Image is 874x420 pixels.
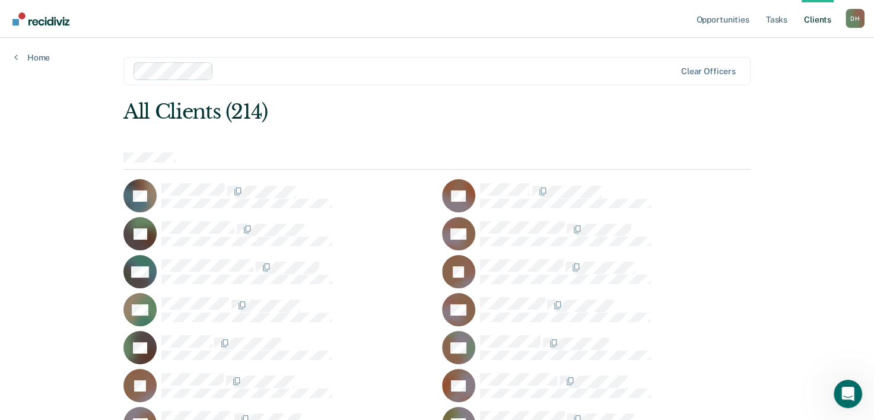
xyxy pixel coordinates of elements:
button: Profile dropdown button [846,9,865,28]
a: Home [14,52,50,63]
div: All Clients (214) [123,100,625,124]
div: Clear officers [681,66,736,77]
img: Recidiviz [12,12,69,26]
div: D H [846,9,865,28]
iframe: Intercom live chat [834,380,862,408]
